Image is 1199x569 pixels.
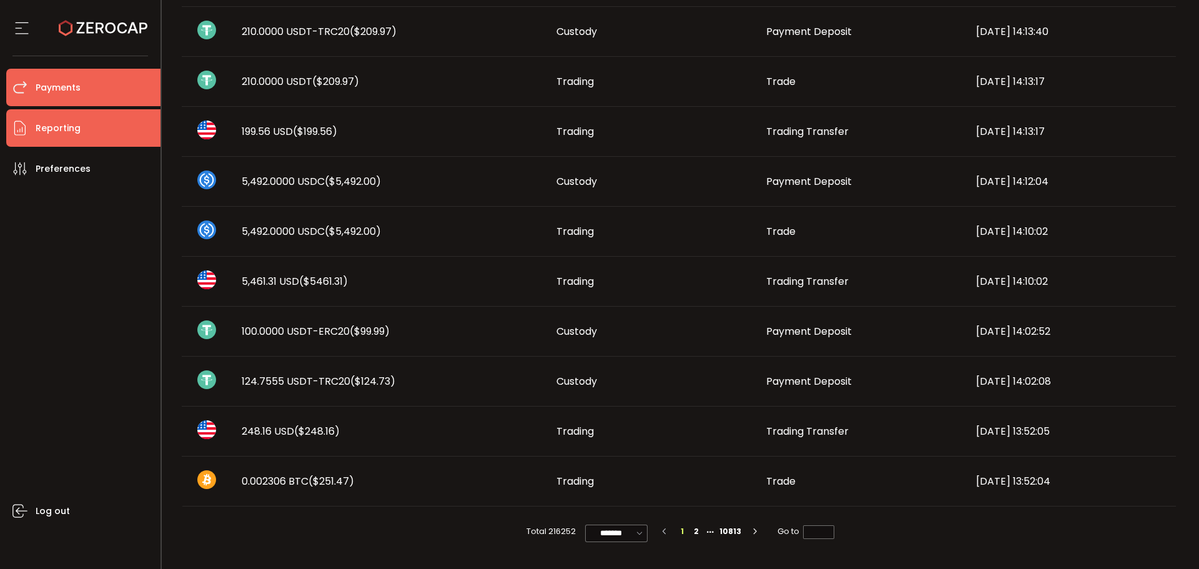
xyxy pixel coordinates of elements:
[556,374,597,388] span: Custody
[766,124,849,139] span: Trading Transfer
[325,174,381,189] span: ($5,492.00)
[197,71,216,89] img: usdt_portfolio.svg
[556,174,597,189] span: Custody
[966,324,1176,339] div: [DATE] 14:02:52
[294,424,340,438] span: ($248.16)
[242,224,381,239] span: 5,492.0000 USDC
[197,21,216,39] img: usdt_portfolio.svg
[966,374,1176,388] div: [DATE] 14:02:08
[556,274,594,289] span: Trading
[242,474,354,488] span: 0.002306 BTC
[242,124,337,139] span: 199.56 USD
[197,320,216,339] img: usdt_portfolio.svg
[308,474,354,488] span: ($251.47)
[966,424,1176,438] div: [DATE] 13:52:05
[197,220,216,239] img: usdc_portfolio.svg
[966,74,1176,89] div: [DATE] 14:13:17
[766,224,796,239] span: Trade
[36,502,70,520] span: Log out
[966,474,1176,488] div: [DATE] 13:52:04
[242,174,381,189] span: 5,492.0000 USDC
[197,370,216,389] img: usdt_portfolio.svg
[766,24,852,39] span: Payment Deposit
[556,424,594,438] span: Trading
[242,274,348,289] span: 5,461.31 USD
[676,525,689,538] li: 1
[36,119,81,137] span: Reporting
[197,270,216,289] img: usd_portfolio.svg
[556,474,594,488] span: Trading
[766,324,852,339] span: Payment Deposit
[350,374,395,388] span: ($124.73)
[766,74,796,89] span: Trade
[242,324,390,339] span: 100.0000 USDT-ERC20
[197,121,216,139] img: usd_portfolio.svg
[717,525,744,538] li: 10813
[325,224,381,239] span: ($5,492.00)
[36,160,91,178] span: Preferences
[526,525,576,538] span: Total 216252
[966,124,1176,139] div: [DATE] 14:13:17
[777,525,834,538] span: Go to
[299,274,348,289] span: ($5461.31)
[689,525,703,538] li: 2
[966,224,1176,239] div: [DATE] 14:10:02
[556,74,594,89] span: Trading
[766,174,852,189] span: Payment Deposit
[197,470,216,489] img: btc_portfolio.svg
[556,24,597,39] span: Custody
[966,24,1176,39] div: [DATE] 14:13:40
[36,79,81,97] span: Payments
[197,420,216,439] img: usd_portfolio.svg
[350,324,390,339] span: ($99.99)
[242,24,397,39] span: 210.0000 USDT-TRC20
[312,74,359,89] span: ($209.97)
[766,424,849,438] span: Trading Transfer
[242,374,395,388] span: 124.7555 USDT-TRC20
[966,174,1176,189] div: [DATE] 14:12:04
[350,24,397,39] span: ($209.97)
[556,224,594,239] span: Trading
[293,124,337,139] span: ($199.56)
[197,171,216,189] img: usdc_portfolio.svg
[766,374,852,388] span: Payment Deposit
[1137,509,1199,569] iframe: Chat Widget
[242,74,359,89] span: 210.0000 USDT
[766,274,849,289] span: Trading Transfer
[556,124,594,139] span: Trading
[556,324,597,339] span: Custody
[242,424,340,438] span: 248.16 USD
[766,474,796,488] span: Trade
[966,274,1176,289] div: [DATE] 14:10:02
